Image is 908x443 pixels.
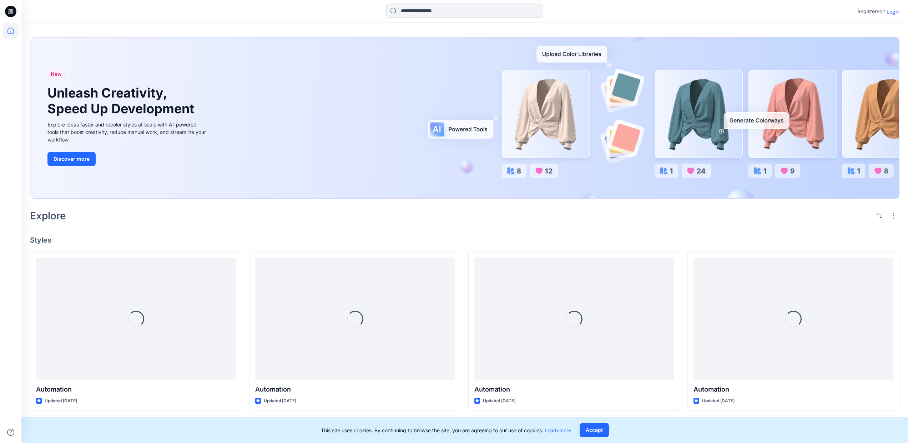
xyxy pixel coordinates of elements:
p: This site uses cookies. By continuing to browse the site, you are agreeing to our use of cookies. [321,427,571,434]
p: Updated [DATE] [483,397,515,405]
p: Automation [255,384,455,394]
div: Explore ideas faster and recolor styles at scale with AI-powered tools that boost creativity, red... [47,121,208,143]
p: Updated [DATE] [45,397,77,405]
h4: Styles [30,236,899,244]
button: Discover more [47,152,96,166]
p: Updated [DATE] [264,397,296,405]
h1: Unleash Creativity, Speed Up Development [47,85,197,116]
p: Automation [36,384,236,394]
p: Automation [474,384,674,394]
a: Learn more [545,427,571,433]
p: Registered? [857,7,885,16]
a: Discover more [47,152,208,166]
p: Login [887,8,899,15]
button: Accept [580,423,609,437]
p: Automation [693,384,893,394]
h2: Explore [30,210,66,221]
p: Updated [DATE] [702,397,735,405]
span: New [51,70,62,78]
